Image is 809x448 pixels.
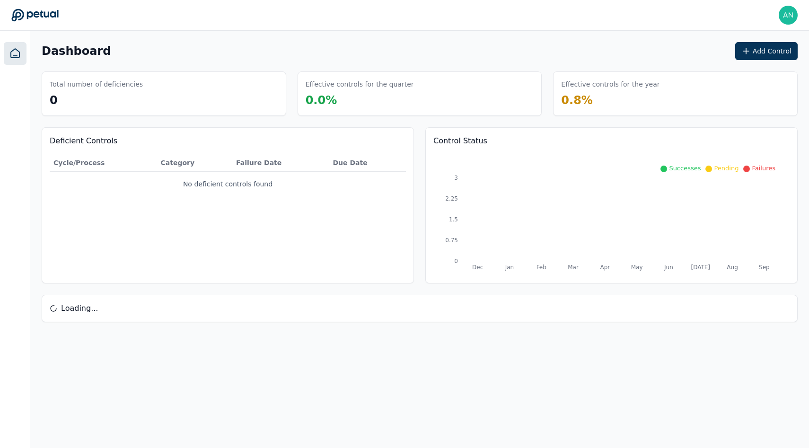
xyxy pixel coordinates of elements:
tspan: 1.5 [449,216,458,223]
img: andrew+toast@petual.ai [779,6,798,25]
span: Successes [669,165,701,172]
tspan: [DATE] [691,264,710,271]
tspan: Sep [759,264,770,271]
span: 0.0 % [306,94,337,107]
tspan: May [631,264,643,271]
h3: Effective controls for the year [561,79,660,89]
tspan: 0 [454,258,458,264]
tspan: 2.25 [445,195,458,202]
tspan: Feb [536,264,546,271]
span: Pending [714,165,739,172]
tspan: Aug [727,264,738,271]
th: Failure Date [232,154,329,172]
span: 0 [50,94,58,107]
div: Loading... [42,295,797,322]
tspan: Jan [505,264,514,271]
span: Failures [752,165,775,172]
h3: Deficient Controls [50,135,406,147]
tspan: 3 [454,175,458,181]
a: Go to Dashboard [11,9,59,22]
tspan: 0.75 [445,237,458,244]
th: Due Date [329,154,406,172]
th: Cycle/Process [50,154,157,172]
h3: Effective controls for the quarter [306,79,414,89]
th: Category [157,154,232,172]
a: Dashboard [4,42,26,65]
h3: Total number of deficiencies [50,79,143,89]
tspan: Dec [472,264,483,271]
h3: Control Status [433,135,790,147]
span: 0.8 % [561,94,593,107]
tspan: Jun [664,264,673,271]
tspan: Mar [568,264,579,271]
tspan: Apr [600,264,610,271]
button: Add Control [735,42,798,60]
h1: Dashboard [42,44,111,59]
td: No deficient controls found [50,172,406,197]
